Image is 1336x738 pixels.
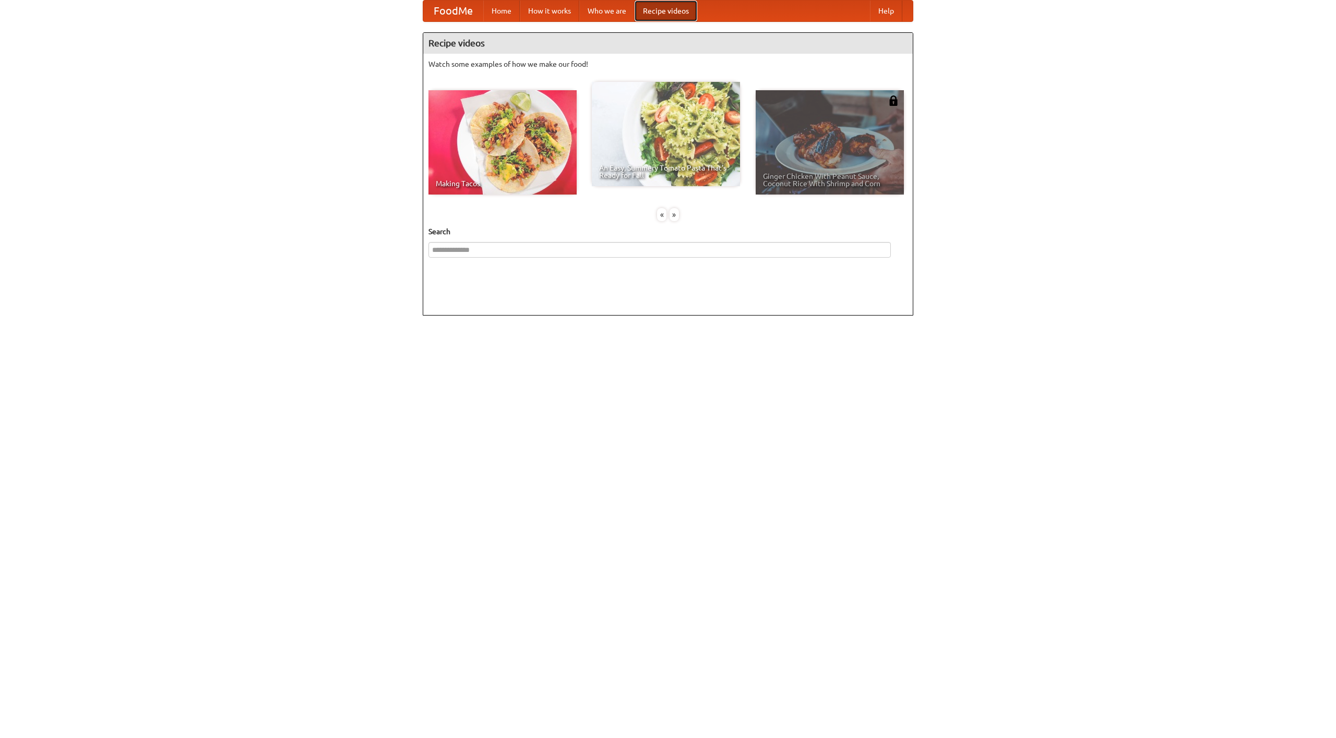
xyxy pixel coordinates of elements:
div: « [657,208,666,221]
span: An Easy, Summery Tomato Pasta That's Ready for Fall [599,164,733,179]
span: Making Tacos [436,180,569,187]
a: Recipe videos [635,1,697,21]
a: Home [483,1,520,21]
a: Who we are [579,1,635,21]
h5: Search [428,226,908,237]
a: How it works [520,1,579,21]
a: Help [870,1,902,21]
h4: Recipe videos [423,33,913,54]
a: Making Tacos [428,90,577,195]
a: FoodMe [423,1,483,21]
div: » [670,208,679,221]
p: Watch some examples of how we make our food! [428,59,908,69]
a: An Easy, Summery Tomato Pasta That's Ready for Fall [592,82,740,186]
img: 483408.png [888,95,899,106]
